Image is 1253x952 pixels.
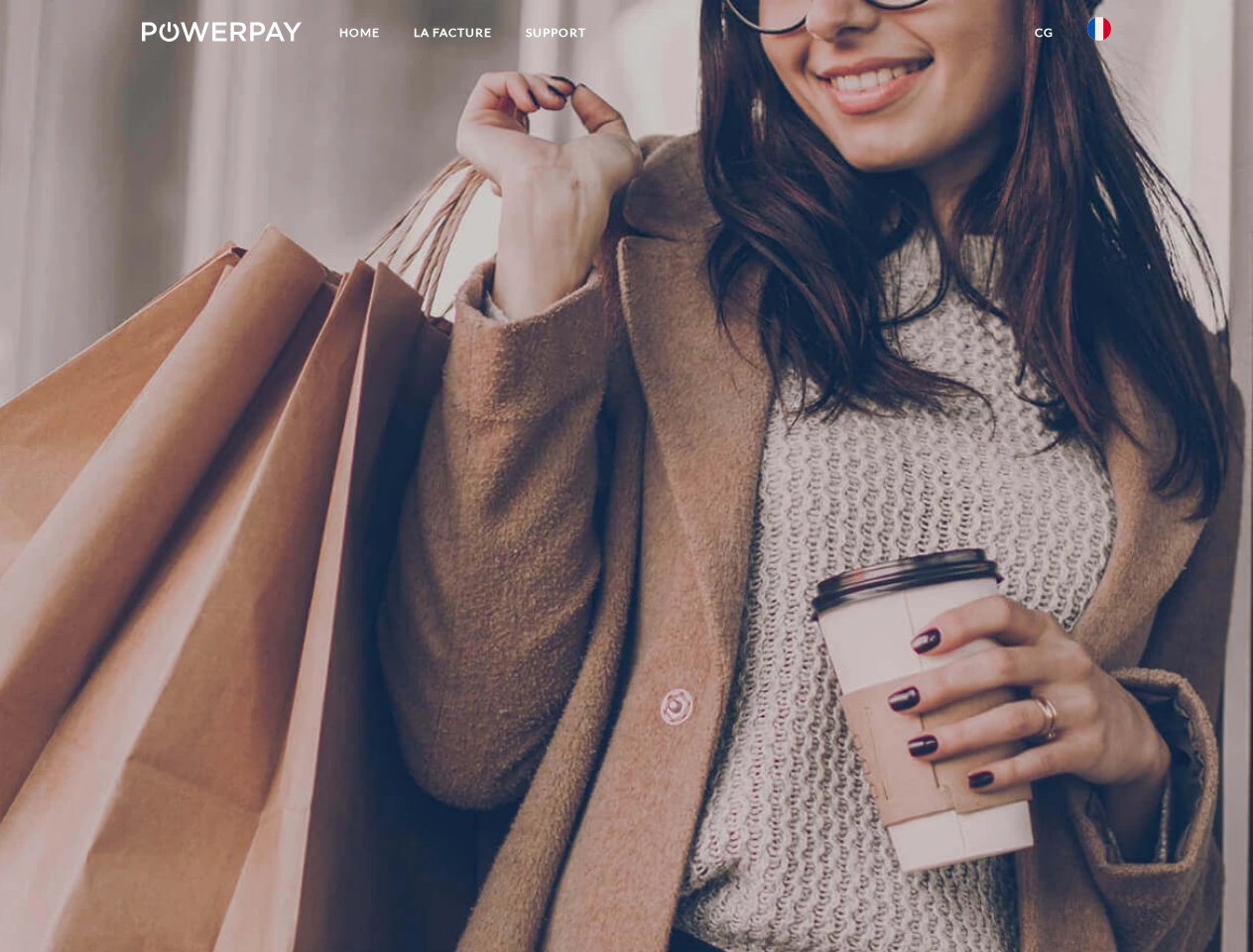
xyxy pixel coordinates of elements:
[322,15,397,51] a: Home
[1018,15,1070,51] a: CG
[509,15,603,51] a: Support
[397,15,509,51] a: LA FACTURE
[1087,17,1111,41] img: fr
[142,22,302,42] img: logo-powerpay-white.svg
